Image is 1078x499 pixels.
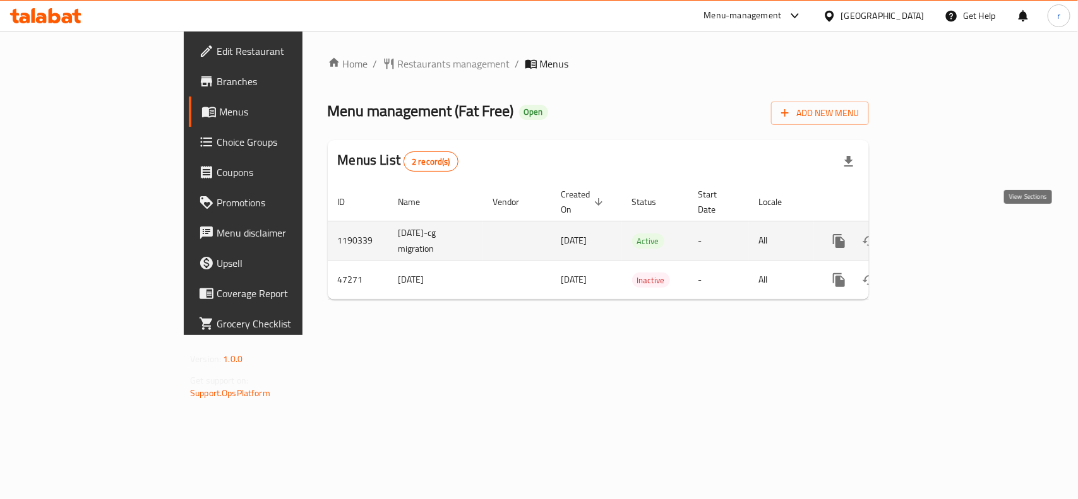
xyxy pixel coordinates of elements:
span: Choice Groups [217,134,354,150]
h2: Menus List [338,151,458,172]
span: Status [632,194,673,209]
div: Menu-management [704,8,782,23]
span: Coupons [217,165,354,180]
td: [DATE] [388,261,483,299]
span: Add New Menu [781,105,859,121]
td: - [688,221,749,261]
li: / [515,56,520,71]
span: Start Date [698,187,734,217]
div: Export file [834,146,864,177]
span: 2 record(s) [404,156,458,168]
span: Name [398,194,437,209]
span: Inactive [632,273,670,288]
button: Change Status [854,226,885,256]
span: Edit Restaurant [217,44,354,59]
a: Coverage Report [189,278,364,308]
a: Grocery Checklist [189,308,364,339]
span: 1.0.0 [223,351,243,367]
span: Branches [217,74,354,89]
table: enhanced table [328,183,955,300]
a: Branches [189,66,364,97]
span: Locale [759,194,799,209]
span: Menus [219,104,354,119]
td: All [749,221,814,261]
td: All [749,261,814,299]
a: Menus [189,97,364,127]
a: Support.OpsPlatform [190,385,270,401]
button: more [824,226,854,256]
span: Version: [190,351,221,367]
span: r [1057,9,1060,23]
th: Actions [814,183,955,221]
button: Change Status [854,265,885,295]
span: Get support on: [190,372,248,389]
span: [DATE] [561,271,587,288]
div: Total records count [404,151,458,172]
span: Active [632,234,664,249]
a: Coupons [189,157,364,187]
span: ID [338,194,362,209]
span: Menus [540,56,569,71]
td: [DATE]-cg migration [388,221,483,261]
a: Menu disclaimer [189,218,364,248]
span: Upsell [217,255,354,271]
li: / [373,56,378,71]
a: Upsell [189,248,364,278]
span: Created On [561,187,607,217]
span: Restaurants management [398,56,510,71]
span: [DATE] [561,232,587,249]
span: Grocery Checklist [217,316,354,331]
a: Restaurants management [383,56,510,71]
div: [GEOGRAPHIC_DATA] [841,9,925,23]
a: Edit Restaurant [189,36,364,66]
div: Open [519,105,548,120]
span: Promotions [217,195,354,210]
span: Menu disclaimer [217,225,354,240]
span: Vendor [493,194,536,209]
a: Promotions [189,187,364,218]
span: Coverage Report [217,286,354,301]
span: Open [519,107,548,117]
button: Add New Menu [771,102,869,125]
nav: breadcrumb [328,56,869,71]
button: more [824,265,854,295]
td: - [688,261,749,299]
a: Choice Groups [189,127,364,157]
span: Menu management ( Fat Free ) [328,97,514,125]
